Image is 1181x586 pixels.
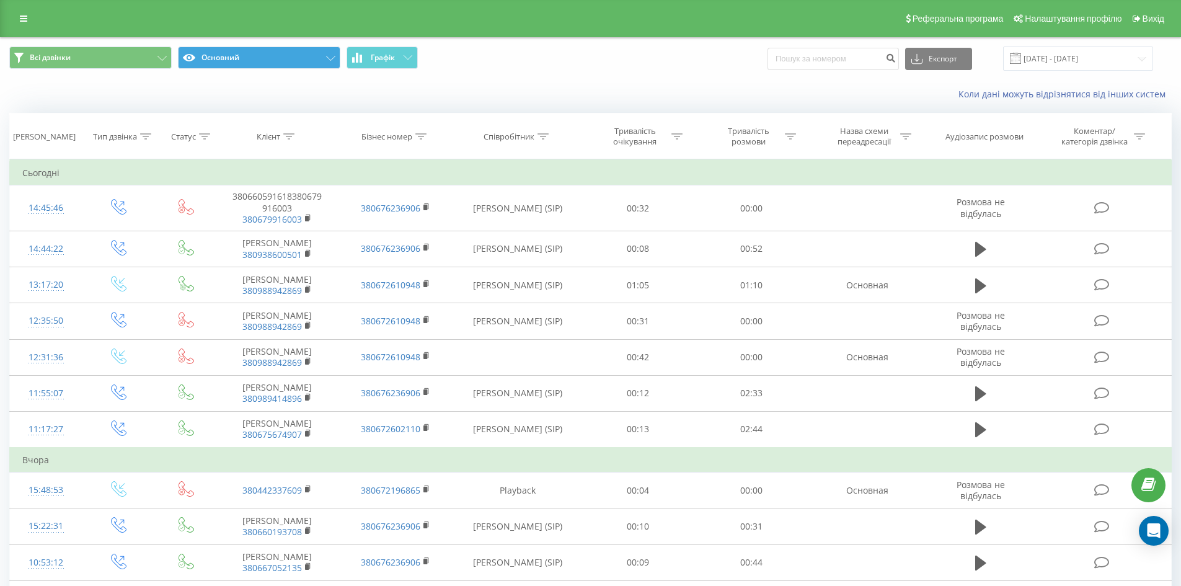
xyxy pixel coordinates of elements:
td: 02:44 [695,411,808,448]
div: Аудіозапис розмови [945,131,1024,142]
a: 380988942869 [242,357,302,368]
div: Коментар/категорія дзвінка [1058,126,1131,147]
a: 380988942869 [242,285,302,296]
div: Клієнт [257,131,280,142]
div: 11:55:07 [22,381,70,406]
div: Open Intercom Messenger [1139,516,1169,546]
span: Всі дзвінки [30,53,71,63]
td: 00:00 [695,185,808,231]
a: 380672602110 [361,423,420,435]
div: Назва схеми переадресації [831,126,897,147]
a: 380676236906 [361,202,420,214]
td: 02:33 [695,375,808,411]
td: Основная [808,473,926,508]
td: [PERSON_NAME] (SIP) [454,267,582,303]
div: 14:45:46 [22,196,70,220]
td: [PERSON_NAME] [218,411,336,448]
div: 11:17:27 [22,417,70,442]
a: 380672610948 [361,351,420,363]
a: 380660193708 [242,526,302,538]
div: 13:17:20 [22,273,70,297]
a: 380675674907 [242,428,302,440]
td: Playback [454,473,582,508]
div: 10:53:12 [22,551,70,575]
td: 00:31 [582,303,695,339]
span: Розмова не відбулась [957,345,1005,368]
td: [PERSON_NAME] [218,231,336,267]
td: [PERSON_NAME] [218,267,336,303]
span: Вихід [1143,14,1164,24]
td: 01:10 [695,267,808,303]
td: [PERSON_NAME] (SIP) [454,375,582,411]
td: [PERSON_NAME] (SIP) [454,411,582,448]
a: 380676236906 [361,520,420,532]
a: 380672610948 [361,279,420,291]
a: 380672610948 [361,315,420,327]
td: [PERSON_NAME] (SIP) [454,303,582,339]
td: 00:42 [582,339,695,375]
div: Тривалість розмови [715,126,782,147]
div: 14:44:22 [22,237,70,261]
td: [PERSON_NAME] (SIP) [454,185,582,231]
td: 01:05 [582,267,695,303]
div: 12:35:50 [22,309,70,333]
a: 380679916003 [242,213,302,225]
td: 00:13 [582,411,695,448]
div: Співробітник [484,131,534,142]
a: 380676236906 [361,242,420,254]
td: [PERSON_NAME] (SIP) [454,231,582,267]
div: Тип дзвінка [93,131,137,142]
td: 00:00 [695,473,808,508]
a: 380938600501 [242,249,302,260]
td: Основная [808,267,926,303]
td: 00:44 [695,544,808,580]
td: 00:31 [695,508,808,544]
td: 00:10 [582,508,695,544]
a: 380667052135 [242,562,302,574]
button: Основний [178,47,340,69]
td: [PERSON_NAME] (SIP) [454,508,582,544]
span: Налаштування профілю [1025,14,1121,24]
td: Вчора [10,448,1172,473]
button: Експорт [905,48,972,70]
button: Всі дзвінки [9,47,172,69]
a: 380989414896 [242,393,302,404]
span: Розмова не відбулась [957,309,1005,332]
td: [PERSON_NAME] [218,375,336,411]
span: Графік [371,53,395,62]
div: 15:48:53 [22,478,70,502]
div: 15:22:31 [22,514,70,538]
td: [PERSON_NAME] [218,544,336,580]
td: 00:00 [695,339,808,375]
td: [PERSON_NAME] [218,508,336,544]
span: Реферальна програма [913,14,1004,24]
td: 00:00 [695,303,808,339]
td: 00:32 [582,185,695,231]
a: 380442337609 [242,484,302,496]
div: Статус [171,131,196,142]
td: 380660591618380679916003 [218,185,336,231]
td: [PERSON_NAME] (SIP) [454,544,582,580]
a: Коли дані можуть відрізнятися вiд інших систем [958,88,1172,100]
td: Сьогодні [10,161,1172,185]
a: 380672196865 [361,484,420,496]
td: 00:52 [695,231,808,267]
td: 00:08 [582,231,695,267]
input: Пошук за номером [767,48,899,70]
td: 00:12 [582,375,695,411]
td: [PERSON_NAME] [218,303,336,339]
button: Графік [347,47,418,69]
div: [PERSON_NAME] [13,131,76,142]
span: Розмова не відбулась [957,196,1005,219]
div: 12:31:36 [22,345,70,370]
div: Тривалість очікування [602,126,668,147]
a: 380676236906 [361,387,420,399]
a: 380988942869 [242,321,302,332]
div: Бізнес номер [361,131,412,142]
span: Розмова не відбулась [957,479,1005,502]
a: 380676236906 [361,556,420,568]
td: Основная [808,339,926,375]
td: [PERSON_NAME] [218,339,336,375]
td: 00:04 [582,473,695,508]
td: 00:09 [582,544,695,580]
